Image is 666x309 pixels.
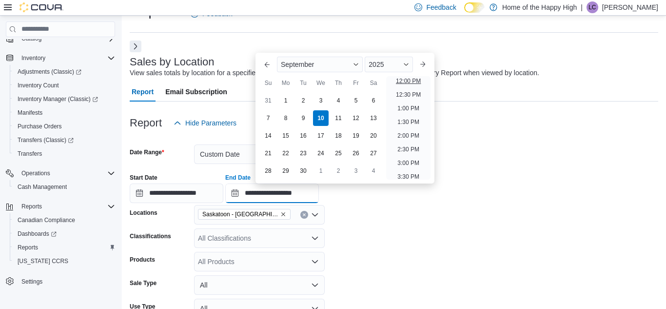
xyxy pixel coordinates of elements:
li: 3:30 PM [393,171,423,183]
button: Canadian Compliance [10,213,119,227]
button: Remove Saskatoon - Stonebridge - Prairie Records from selection in this group [280,211,286,217]
span: 2025 [369,61,384,68]
div: day-3 [313,93,329,108]
button: Inventory Count [10,79,119,92]
button: Purchase Orders [10,120,119,133]
a: [US_STATE] CCRS [14,255,72,267]
div: day-12 [348,110,364,126]
a: Adjustments (Classic) [10,65,119,79]
span: LC [588,1,596,13]
button: Clear input [300,211,308,219]
button: Settings [2,274,119,288]
button: Next month [415,57,431,72]
span: Canadian Compliance [18,216,75,224]
span: Report [132,82,154,102]
div: day-1 [278,93,294,108]
p: | [581,1,583,13]
div: day-14 [260,128,276,144]
div: Button. Open the month selector. September is currently selected. [277,57,363,72]
li: 12:00 PM [392,75,425,87]
li: 12:30 PM [392,89,425,101]
span: Purchase Orders [18,123,62,130]
button: Next [130,41,141,52]
span: Dashboards [18,230,57,238]
span: Transfers (Classic) [18,136,74,144]
div: day-29 [278,163,294,179]
span: Purchase Orders [14,121,115,132]
div: day-19 [348,128,364,144]
div: day-8 [278,110,294,126]
div: day-22 [278,145,294,161]
input: Press the down key to enter a popover containing a calendar. Press the escape key to close the po... [225,184,319,203]
div: day-2 [331,163,346,179]
div: day-9 [295,110,311,126]
div: day-1 [313,163,329,179]
div: day-7 [260,110,276,126]
div: day-23 [295,145,311,161]
span: Inventory Count [18,82,59,89]
img: Cova [20,2,63,12]
a: Transfers (Classic) [10,133,119,147]
div: day-5 [348,93,364,108]
span: Adjustments (Classic) [18,68,81,76]
button: Catalog [2,32,119,45]
label: Date Range [130,148,164,156]
div: day-31 [260,93,276,108]
a: Settings [18,276,46,288]
div: day-20 [366,128,381,144]
a: Reports [14,242,42,253]
a: Inventory Manager (Classic) [14,93,102,105]
div: day-13 [366,110,381,126]
span: Transfers (Classic) [14,134,115,146]
a: Inventory Count [14,80,63,91]
span: Cash Management [14,181,115,193]
span: Operations [21,169,50,177]
div: day-16 [295,128,311,144]
div: day-24 [313,145,329,161]
span: Inventory [21,54,45,62]
label: Locations [130,209,157,217]
span: Manifests [14,107,115,119]
button: Open list of options [311,211,319,219]
a: Purchase Orders [14,121,66,132]
span: September [281,61,314,68]
span: Transfers [18,150,42,158]
h3: Sales by Location [130,56,215,68]
button: [US_STATE] CCRS [10,254,119,268]
span: Inventory Manager (Classic) [18,95,98,103]
div: Lilly Colborn [587,1,598,13]
p: [PERSON_NAME] [602,1,658,13]
div: day-28 [260,163,276,179]
a: Transfers [14,148,46,160]
button: Reports [2,200,119,213]
div: day-15 [278,128,294,144]
span: Reports [21,203,42,210]
div: day-4 [366,163,381,179]
div: day-26 [348,145,364,161]
label: Sale Type [130,279,157,287]
span: Settings [21,278,42,286]
input: Press the down key to open a popover containing a calendar. [130,184,223,203]
input: Dark Mode [464,2,485,13]
button: All [194,275,325,295]
div: day-6 [366,93,381,108]
label: Start Date [130,174,157,182]
button: Operations [2,166,119,180]
label: Products [130,256,155,264]
a: Dashboards [14,228,60,240]
div: day-2 [295,93,311,108]
li: 2:00 PM [393,130,423,142]
div: day-27 [366,145,381,161]
span: Canadian Compliance [14,214,115,226]
span: Washington CCRS [14,255,115,267]
a: Canadian Compliance [14,214,79,226]
span: Manifests [18,109,42,117]
div: day-4 [331,93,346,108]
span: Dashboards [14,228,115,240]
li: 3:00 PM [393,157,423,169]
div: day-17 [313,128,329,144]
div: day-18 [331,128,346,144]
span: Reports [18,244,38,251]
span: Transfers [14,148,115,160]
div: Button. Open the year selector. 2025 is currently selected. [365,57,413,72]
